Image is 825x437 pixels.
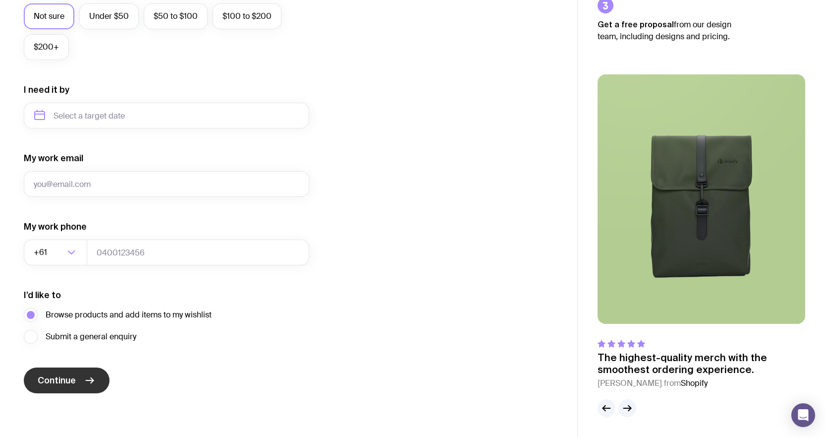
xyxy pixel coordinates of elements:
label: My work email [24,152,83,164]
label: My work phone [24,221,87,233]
cite: [PERSON_NAME] from [598,377,805,389]
p: from our design team, including designs and pricing. [598,18,746,43]
label: Not sure [24,3,74,29]
input: you@email.com [24,171,309,197]
span: +61 [34,240,49,265]
input: Search for option [49,240,64,265]
button: Continue [24,368,110,393]
p: The highest-quality merch with the smoothest ordering experience. [598,352,805,375]
label: $100 to $200 [213,3,281,29]
label: $200+ [24,34,69,60]
label: Under $50 [79,3,139,29]
label: $50 to $100 [144,3,208,29]
div: Open Intercom Messenger [791,403,815,427]
span: Submit a general enquiry [46,331,136,343]
span: Browse products and add items to my wishlist [46,309,212,321]
span: Shopify [681,378,708,388]
label: I need it by [24,84,69,96]
span: Continue [38,375,76,386]
input: 0400123456 [87,240,309,265]
label: I’d like to [24,289,61,301]
strong: Get a free proposal [598,20,674,29]
input: Select a target date [24,103,309,128]
div: Search for option [24,240,87,265]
